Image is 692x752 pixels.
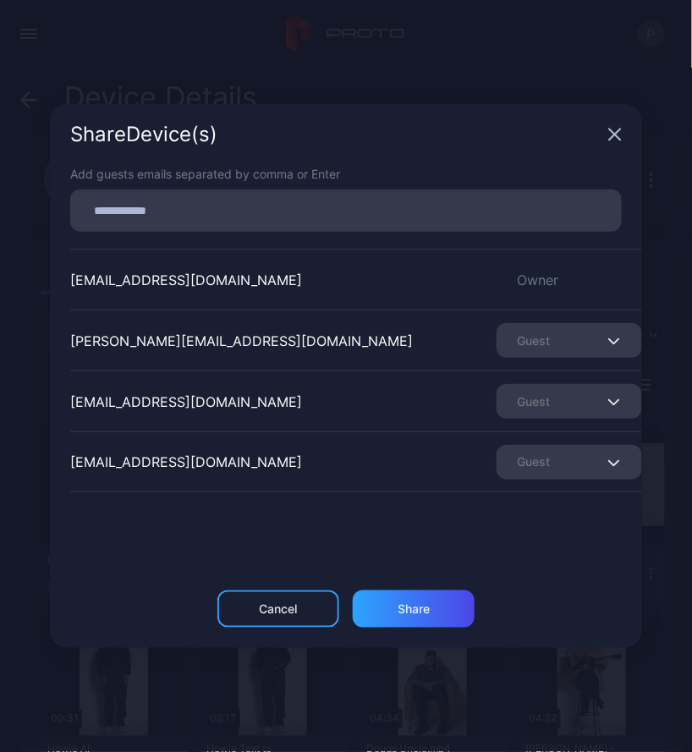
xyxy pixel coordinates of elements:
[217,590,339,628] button: Cancel
[353,590,475,628] button: Share
[497,445,642,480] button: Guest
[70,452,302,472] div: [EMAIL_ADDRESS][DOMAIN_NAME]
[497,384,642,419] button: Guest
[497,323,642,358] button: Guest
[70,270,302,290] div: [EMAIL_ADDRESS][DOMAIN_NAME]
[70,165,622,183] div: Add guests emails separated by comma or Enter
[260,602,298,616] div: Cancel
[497,270,642,290] div: Owner
[70,124,601,145] div: Share Device (s)
[398,602,430,616] div: Share
[70,331,413,351] div: [PERSON_NAME][EMAIL_ADDRESS][DOMAIN_NAME]
[70,392,302,412] div: [EMAIL_ADDRESS][DOMAIN_NAME]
